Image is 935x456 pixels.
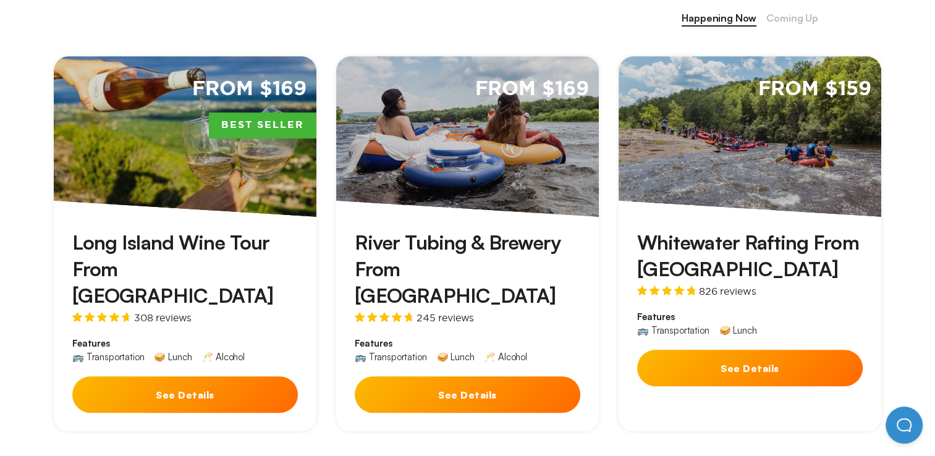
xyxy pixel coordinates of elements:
span: Coming Up [766,11,818,27]
span: 245 reviews [417,313,474,323]
span: 308 reviews [134,313,192,323]
button: See Details [72,376,298,413]
span: Happening Now [682,11,756,27]
span: Features [637,311,863,323]
h3: River Tubing & Brewery From [GEOGRAPHIC_DATA] [355,229,580,310]
span: From $169 [475,76,589,103]
a: From $169River Tubing & Brewery From [GEOGRAPHIC_DATA]245 reviewsFeatures🚌 Transportation🥪 Lunch🥂... [336,56,599,432]
div: 🚌 Transportation [355,352,426,361]
span: 826 reviews [699,286,756,296]
span: From $169 [192,76,307,103]
button: See Details [355,376,580,413]
span: Features [355,337,580,350]
button: See Details [637,350,863,386]
div: 🥂 Alcohol [201,352,245,361]
div: 🚌 Transportation [637,326,709,335]
div: 🥂 Alcohol [484,352,527,361]
h3: Long Island Wine Tour From [GEOGRAPHIC_DATA] [72,229,298,310]
h3: Whitewater Rafting From [GEOGRAPHIC_DATA] [637,229,863,282]
iframe: Help Scout Beacon - Open [886,407,923,444]
div: 🥪 Lunch [719,326,756,335]
div: 🚌 Transportation [72,352,144,361]
div: 🥪 Lunch [436,352,474,361]
div: 🥪 Lunch [154,352,192,361]
a: From $159Whitewater Rafting From [GEOGRAPHIC_DATA]826 reviewsFeatures🚌 Transportation🥪 LunchSee D... [619,56,881,432]
span: From $159 [758,76,871,103]
span: Features [72,337,298,350]
a: From $169Best SellerLong Island Wine Tour From [GEOGRAPHIC_DATA]308 reviewsFeatures🚌 Transportati... [54,56,316,432]
span: Best Seller [209,112,316,138]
